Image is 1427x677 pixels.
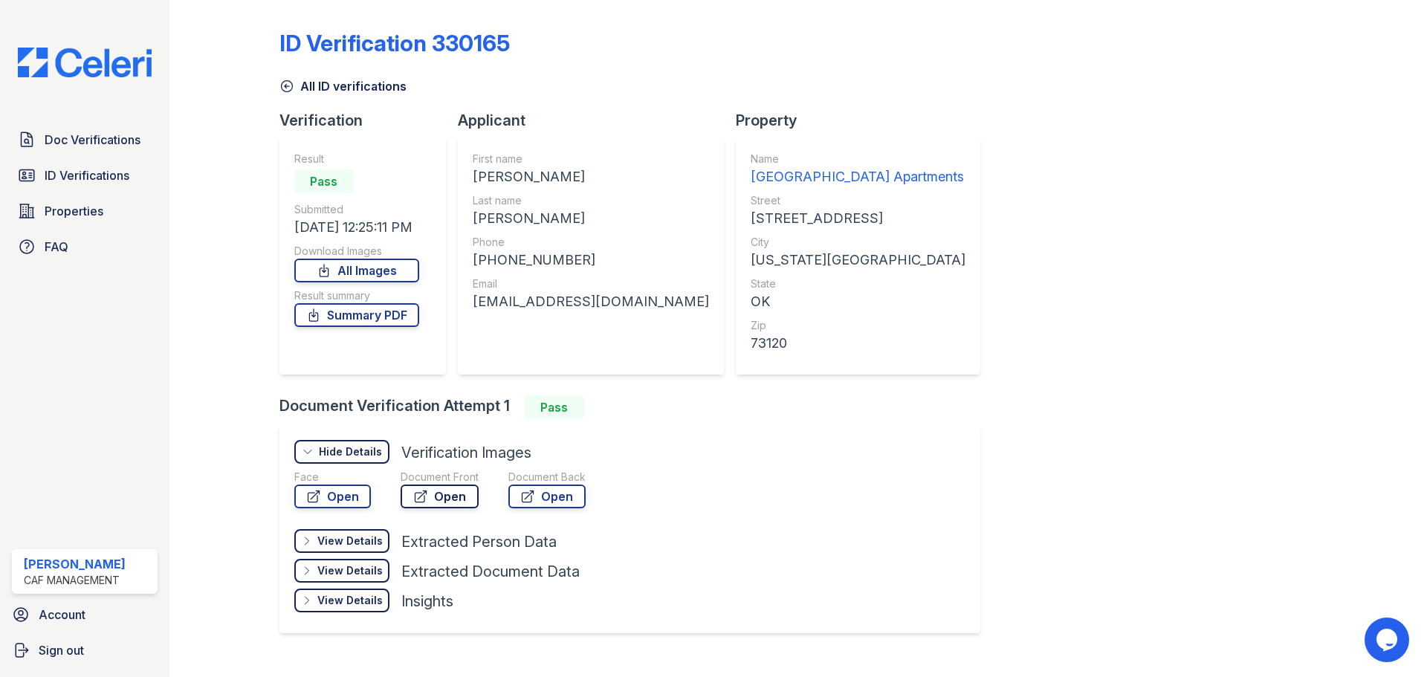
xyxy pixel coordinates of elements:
[751,208,965,229] div: [STREET_ADDRESS]
[39,641,84,659] span: Sign out
[751,318,965,333] div: Zip
[401,470,479,485] div: Document Front
[294,152,419,166] div: Result
[401,442,531,463] div: Verification Images
[473,193,709,208] div: Last name
[45,166,129,184] span: ID Verifications
[12,196,158,226] a: Properties
[458,110,736,131] div: Applicant
[294,485,371,508] a: Open
[45,238,68,256] span: FAQ
[751,276,965,291] div: State
[751,291,965,312] div: OK
[751,250,965,271] div: [US_STATE][GEOGRAPHIC_DATA]
[294,470,371,485] div: Face
[1365,618,1412,662] iframe: chat widget
[294,288,419,303] div: Result summary
[12,232,158,262] a: FAQ
[279,395,992,419] div: Document Verification Attempt 1
[751,152,965,166] div: Name
[24,573,126,588] div: CAF Management
[525,395,584,419] div: Pass
[751,333,965,354] div: 73120
[6,48,164,77] img: CE_Logo_Blue-a8612792a0a2168367f1c8372b55b34899dd931a85d93a1a3d3e32e68fde9ad4.png
[45,202,103,220] span: Properties
[473,276,709,291] div: Email
[45,131,140,149] span: Doc Verifications
[279,30,510,56] div: ID Verification 330165
[736,110,992,131] div: Property
[12,161,158,190] a: ID Verifications
[24,555,126,573] div: [PERSON_NAME]
[317,534,383,548] div: View Details
[473,291,709,312] div: [EMAIL_ADDRESS][DOMAIN_NAME]
[294,202,419,217] div: Submitted
[751,166,965,187] div: [GEOGRAPHIC_DATA] Apartments
[317,563,383,578] div: View Details
[12,125,158,155] a: Doc Verifications
[473,152,709,166] div: First name
[473,208,709,229] div: [PERSON_NAME]
[401,591,453,612] div: Insights
[473,166,709,187] div: [PERSON_NAME]
[473,235,709,250] div: Phone
[294,259,419,282] a: All Images
[279,110,458,131] div: Verification
[751,193,965,208] div: Street
[294,244,419,259] div: Download Images
[317,593,383,608] div: View Details
[751,152,965,187] a: Name [GEOGRAPHIC_DATA] Apartments
[294,217,419,238] div: [DATE] 12:25:11 PM
[294,169,354,193] div: Pass
[508,485,586,508] a: Open
[279,77,407,95] a: All ID verifications
[473,250,709,271] div: [PHONE_NUMBER]
[508,470,586,485] div: Document Back
[401,561,580,582] div: Extracted Document Data
[6,635,164,665] a: Sign out
[39,606,85,623] span: Account
[294,303,419,327] a: Summary PDF
[401,531,557,552] div: Extracted Person Data
[6,600,164,629] a: Account
[401,485,479,508] a: Open
[319,444,382,459] div: Hide Details
[751,235,965,250] div: City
